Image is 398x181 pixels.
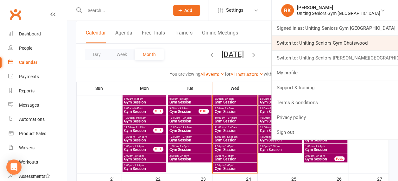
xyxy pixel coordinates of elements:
button: [DATE] [222,50,244,59]
button: Add [173,5,200,16]
strong: for [225,72,231,77]
span: - 11:45am [135,126,146,129]
span: 10:00am [260,116,289,119]
a: Clubworx [8,6,23,22]
span: Gym Session [169,138,210,142]
span: 9:00am [260,107,301,110]
div: Payments [19,74,39,79]
span: - 9:45am [133,107,143,110]
span: - 12:45pm [135,135,147,138]
a: Dashboard [8,27,67,41]
span: - 1:45pm [179,145,189,148]
span: Gym Session [169,157,210,161]
div: FULL [199,109,209,114]
span: 3:00pm [214,164,256,167]
div: FULL [153,128,163,133]
span: 2:00pm [214,154,256,157]
div: Calendar [19,60,37,65]
div: Dashboard [19,31,41,36]
th: Sun [77,82,122,95]
span: - 3:45pm [133,164,144,167]
span: 8:00am [169,97,210,100]
span: 1:00pm [260,145,301,148]
span: 9:00am [169,107,199,110]
div: Uniting Seniors Gym [GEOGRAPHIC_DATA] [297,10,380,16]
span: 10:00am [169,116,210,119]
span: - 1:45pm [314,145,325,148]
input: Search... [83,6,165,15]
a: All events [200,72,225,77]
span: 2:00pm [124,154,165,157]
span: Gym Session [214,100,256,104]
button: Week [109,49,135,60]
a: Privacy policy [272,110,398,125]
span: Gym Session [214,167,256,171]
span: Gym Session [124,138,165,142]
button: Day [85,49,109,60]
span: 2:00pm [305,154,335,157]
div: FULL [153,109,163,114]
span: Gym Session [214,138,256,142]
div: Product Sales [19,131,46,136]
span: Gym Session [169,119,210,123]
span: Gym Session [260,110,301,114]
span: - 12:45pm [180,135,192,138]
span: Gym Session [260,129,289,133]
a: Switch to: Uniting Seniors [PERSON_NAME][GEOGRAPHIC_DATA] [272,51,398,65]
span: - 9:45am [224,107,234,110]
span: 8:00am [124,97,165,100]
span: - 10:45am [270,116,282,119]
span: 9:00am [214,107,256,110]
a: Switch to: Uniting Seniors Gym Chatswood [272,36,398,50]
span: - 11:45am [270,126,282,129]
div: Open Intercom Messenger [6,159,22,175]
strong: with [264,72,272,77]
button: Trainers [174,30,193,43]
span: - 8:45am [224,97,234,100]
a: People [8,41,67,55]
span: - 10:45am [180,116,192,119]
span: - 11:45am [180,126,192,129]
div: FULL [334,156,344,161]
span: - 12:45pm [225,135,237,138]
span: Gym Session [169,148,210,152]
span: 12:00pm [260,135,301,138]
div: Workouts [19,159,38,165]
span: Gym Session [169,100,210,104]
span: Gym Session [305,157,335,161]
span: Gym Session [214,119,256,123]
span: 1:00pm [169,145,210,148]
span: 9:00am [124,107,154,110]
span: 12:00pm [124,135,165,138]
button: Calendar [86,30,106,43]
span: Gym Session [214,157,256,161]
span: Gym Session [124,100,165,104]
span: - 3:45pm [224,164,234,167]
span: 8:00am [214,97,256,100]
span: Gym Session [305,138,346,142]
span: Gym Session [124,129,154,133]
a: Product Sales [8,127,67,141]
span: Gym Session [214,129,256,133]
th: Wed [212,82,258,95]
a: Support & training [272,80,398,95]
span: 11:00am [260,126,289,129]
div: People [19,46,32,51]
span: Gym Session [124,167,165,171]
span: - 2:45pm [179,154,189,157]
span: Gym Session [124,148,154,152]
a: Messages [8,98,67,112]
span: 1:00pm [305,145,346,148]
a: Sign out [272,125,398,140]
a: Waivers [8,141,67,155]
strong: You are viewing [170,72,200,77]
a: All Instructors [231,72,264,77]
span: 10:00am [214,116,256,119]
span: - 10:45am [225,116,237,119]
a: Automations [8,112,67,127]
div: Automations [19,117,45,122]
span: 11:00am [169,126,210,129]
button: Online Meetings [202,30,238,43]
span: Gym Session [260,148,301,152]
div: Assessments [19,174,50,179]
